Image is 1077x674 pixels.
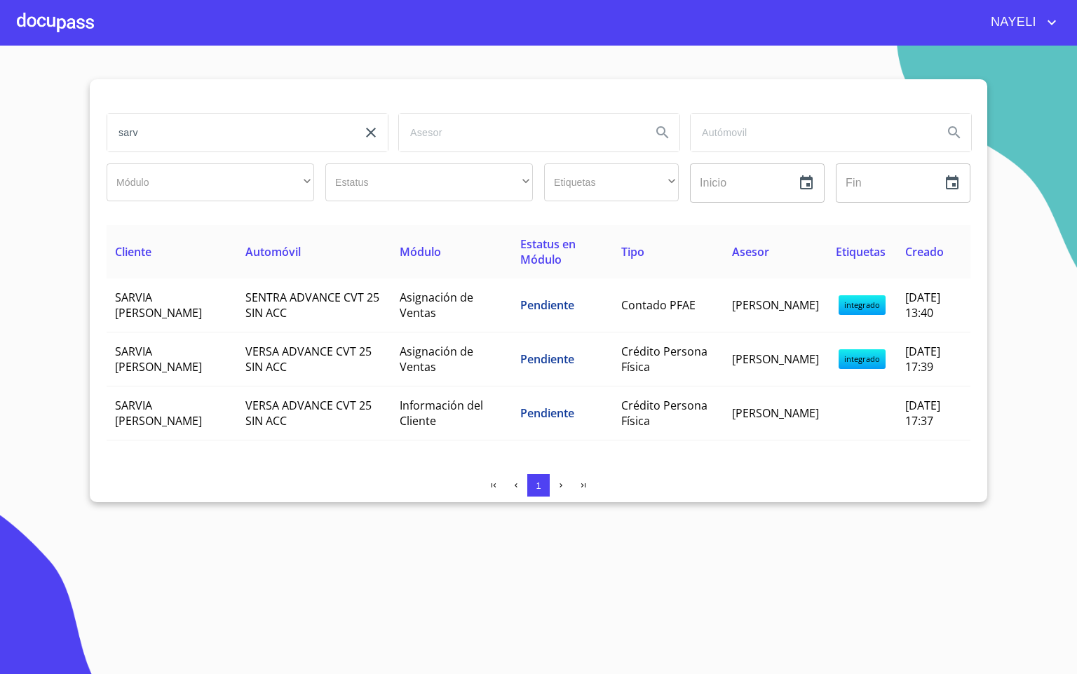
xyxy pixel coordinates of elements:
[115,398,202,429] span: SARVIA [PERSON_NAME]
[905,344,940,375] span: [DATE] 17:39
[980,11,1060,34] button: account of current user
[354,116,388,149] button: clear input
[115,290,202,321] span: SARVIA [PERSON_NAME]
[905,398,940,429] span: [DATE] 17:37
[980,11,1043,34] span: NAYELI
[691,114,932,151] input: search
[621,344,707,375] span: Crédito Persona Física
[115,244,151,260] span: Cliente
[836,244,886,260] span: Etiquetas
[732,244,769,260] span: Asesor
[732,405,819,421] span: [PERSON_NAME]
[245,244,301,260] span: Automóvil
[115,344,202,375] span: SARVIA [PERSON_NAME]
[732,297,819,313] span: [PERSON_NAME]
[325,163,533,201] div: ​
[536,480,541,491] span: 1
[399,114,640,151] input: search
[937,116,971,149] button: Search
[107,114,348,151] input: search
[245,344,372,375] span: VERSA ADVANCE CVT 25 SIN ACC
[400,398,483,429] span: Información del Cliente
[520,236,576,267] span: Estatus en Módulo
[400,344,473,375] span: Asignación de Ventas
[520,297,574,313] span: Pendiente
[400,244,441,260] span: Módulo
[400,290,473,321] span: Asignación de Ventas
[839,349,886,369] span: integrado
[621,297,696,313] span: Contado PFAE
[905,290,940,321] span: [DATE] 13:40
[544,163,679,201] div: ​
[646,116,679,149] button: Search
[621,244,644,260] span: Tipo
[520,405,574,421] span: Pendiente
[905,244,944,260] span: Creado
[520,351,574,367] span: Pendiente
[245,398,372,429] span: VERSA ADVANCE CVT 25 SIN ACC
[527,474,550,497] button: 1
[839,295,886,315] span: integrado
[732,351,819,367] span: [PERSON_NAME]
[621,398,707,429] span: Crédito Persona Física
[107,163,314,201] div: ​
[245,290,379,321] span: SENTRA ADVANCE CVT 25 SIN ACC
